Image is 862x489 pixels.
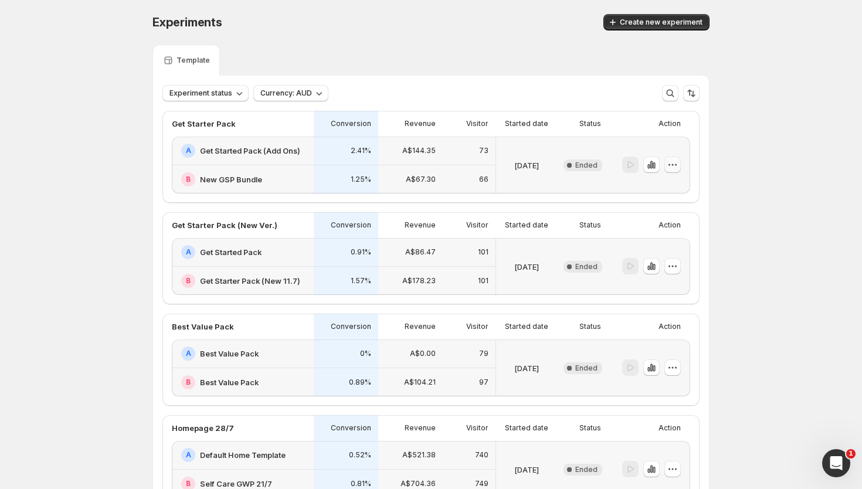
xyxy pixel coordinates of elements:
p: Action [659,423,681,433]
h2: Get Started Pack (Add Ons) [200,145,300,157]
h2: B [186,276,191,286]
p: A$178.23 [402,276,436,286]
p: 79 [479,349,488,358]
p: Get Starter Pack (New Ver.) [172,219,277,231]
p: [DATE] [514,159,539,171]
p: [DATE] [514,464,539,476]
p: Conversion [331,322,371,331]
span: Ended [575,465,598,474]
span: Currency: AUD [260,89,312,98]
iframe: Intercom live chat [822,449,850,477]
h2: Get Started Pack [200,246,262,258]
p: A$521.38 [402,450,436,460]
span: Ended [575,364,598,373]
p: 101 [478,247,488,257]
p: [DATE] [514,362,539,374]
p: 1.25% [351,175,371,184]
p: [DATE] [514,261,539,273]
p: Started date [505,423,548,433]
h2: B [186,378,191,387]
p: Get Starter Pack [172,118,236,130]
p: A$86.47 [405,247,436,257]
p: Visitor [466,220,488,230]
p: A$144.35 [402,146,436,155]
p: 2.41% [351,146,371,155]
p: A$104.21 [404,378,436,387]
p: 740 [475,450,488,460]
h2: A [186,146,191,155]
span: Ended [575,262,598,271]
p: 101 [478,276,488,286]
h2: A [186,349,191,358]
p: 0.52% [349,450,371,460]
button: Experiment status [162,85,249,101]
button: Sort the results [683,85,700,101]
h2: Best Value Pack [200,376,259,388]
p: 1.57% [351,276,371,286]
span: Create new experiment [620,18,703,27]
p: Revenue [405,423,436,433]
p: A$0.00 [410,349,436,358]
p: Homepage 28/7 [172,422,234,434]
p: Status [579,423,601,433]
span: Experiment status [169,89,232,98]
p: Visitor [466,322,488,331]
p: Revenue [405,220,436,230]
h2: B [186,175,191,184]
p: 0% [360,349,371,358]
p: Action [659,322,681,331]
h2: B [186,479,191,488]
span: 1 [846,449,856,459]
p: Conversion [331,119,371,128]
p: 73 [479,146,488,155]
p: Status [579,119,601,128]
p: 0.89% [349,378,371,387]
span: Ended [575,161,598,170]
p: 0.91% [351,247,371,257]
h2: A [186,450,191,460]
h2: Get Starter Pack (New 11.7) [200,275,300,287]
p: Visitor [466,423,488,433]
p: Conversion [331,220,371,230]
h2: A [186,247,191,257]
p: Action [659,220,681,230]
p: Started date [505,322,548,331]
button: Currency: AUD [253,85,328,101]
p: A$67.30 [406,175,436,184]
p: Conversion [331,423,371,433]
p: Action [659,119,681,128]
p: 66 [479,175,488,184]
p: Started date [505,119,548,128]
p: Status [579,322,601,331]
h2: New GSP Bundle [200,174,262,185]
h2: Best Value Pack [200,348,259,359]
p: 749 [475,479,488,488]
p: 97 [479,378,488,387]
p: Visitor [466,119,488,128]
p: Revenue [405,322,436,331]
button: Create new experiment [603,14,710,30]
p: Best Value Pack [172,321,234,332]
p: Template [177,56,210,65]
p: Status [579,220,601,230]
p: Revenue [405,119,436,128]
h2: Default Home Template [200,449,286,461]
span: Experiments [152,15,222,29]
p: 0.81% [351,479,371,488]
p: A$704.36 [401,479,436,488]
p: Started date [505,220,548,230]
